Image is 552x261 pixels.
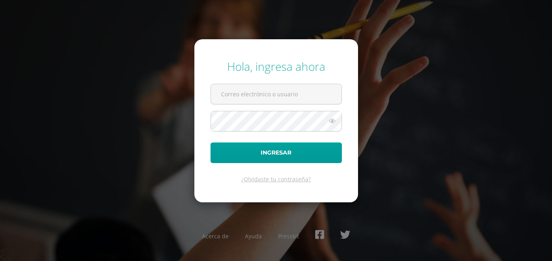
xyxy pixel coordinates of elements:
[202,232,229,240] a: Acerca de
[211,59,342,74] div: Hola, ingresa ahora
[245,232,262,240] a: Ayuda
[211,84,341,104] input: Correo electrónico o usuario
[278,232,299,240] a: Presskit
[241,175,311,183] a: ¿Olvidaste tu contraseña?
[211,142,342,163] button: Ingresar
